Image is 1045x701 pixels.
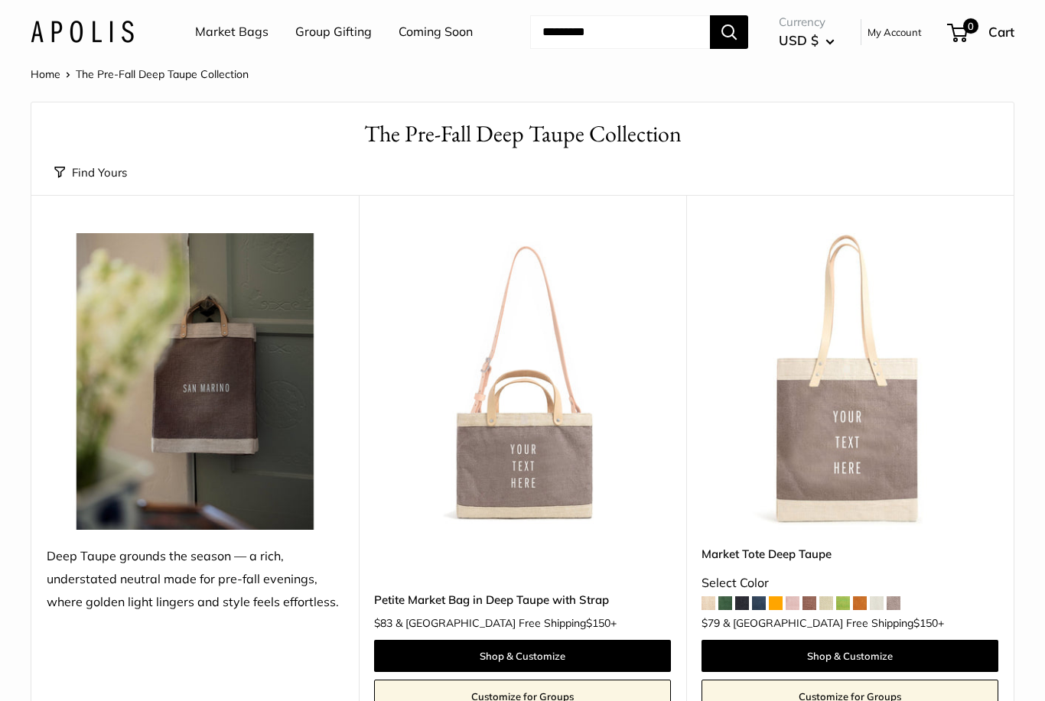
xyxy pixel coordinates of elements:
[702,572,998,595] div: Select Color
[374,616,392,630] span: $83
[54,162,127,183] button: Find Yours
[913,616,938,630] span: $150
[702,616,720,630] span: $79
[779,11,835,33] span: Currency
[76,67,249,81] span: The Pre-Fall Deep Taupe Collection
[31,67,60,81] a: Home
[586,616,610,630] span: $150
[195,21,269,44] a: Market Bags
[374,591,671,609] a: Petite Market Bag in Deep Taupe with Strap
[31,21,134,43] img: Apolis
[54,118,991,151] h1: The Pre-Fall Deep Taupe Collection
[47,545,343,614] div: Deep Taupe grounds the season — a rich, understated neutral made for pre-fall evenings, where gol...
[396,618,617,628] span: & [GEOGRAPHIC_DATA] Free Shipping +
[399,21,473,44] a: Coming Soon
[374,640,671,672] a: Shop & Customize
[702,233,998,530] a: Market Tote Deep TaupeMarket Tote Deep Taupe
[988,24,1014,40] span: Cart
[779,32,819,48] span: USD $
[723,618,944,628] span: & [GEOGRAPHIC_DATA] Free Shipping +
[702,545,998,563] a: Market Tote Deep Taupe
[868,23,922,41] a: My Account
[949,20,1014,44] a: 0 Cart
[374,233,671,530] a: Petite Market Bag in Deep Taupe with StrapPetite Market Bag in Deep Taupe with Strap
[530,15,710,49] input: Search...
[374,233,671,530] img: Petite Market Bag in Deep Taupe with Strap
[702,640,998,672] a: Shop & Customize
[47,233,343,530] img: Deep Taupe grounds the season — a rich, understated neutral made for pre-fall evenings, where gol...
[710,15,748,49] button: Search
[295,21,372,44] a: Group Gifting
[963,18,978,34] span: 0
[702,233,998,530] img: Market Tote Deep Taupe
[779,28,835,53] button: USD $
[31,64,249,84] nav: Breadcrumb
